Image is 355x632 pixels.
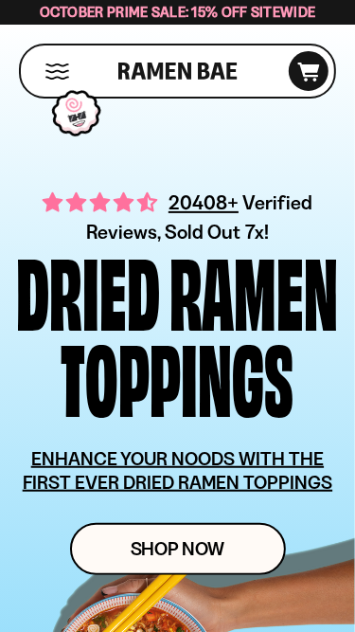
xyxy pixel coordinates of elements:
[44,63,70,80] button: Mobile Menu Trigger
[17,246,161,333] div: Dried
[40,3,316,21] span: October Prime Sale: 15% off Sitewide
[169,188,239,217] span: 20408+
[131,539,225,559] span: Shop Now
[62,333,294,419] div: Toppings
[170,246,339,333] div: Ramen
[70,523,286,575] a: Shop Now
[23,447,333,494] u: ENHANCE YOUR NOODS WITH THE FIRST EVER DRIED RAMEN TOPPINGS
